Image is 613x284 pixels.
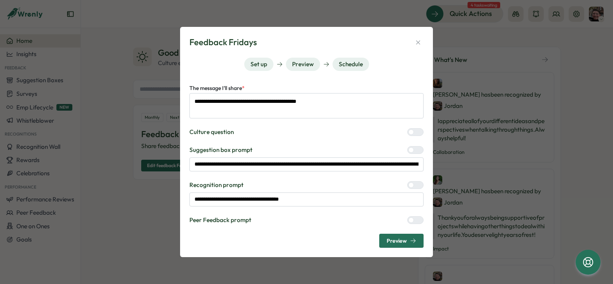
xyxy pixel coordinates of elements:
label: Suggestion box prompt [189,146,252,154]
label: The message I'll share [189,84,245,93]
button: Preview [286,58,320,71]
button: Set up [244,58,273,71]
label: Recognition prompt [189,181,243,189]
h3: Feedback Fridays [189,36,257,48]
button: Preview [379,234,424,248]
button: Schedule [333,58,369,71]
span: Preview [387,238,407,243]
label: Culture question [189,128,234,136]
label: Peer Feedback prompt [189,216,251,224]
